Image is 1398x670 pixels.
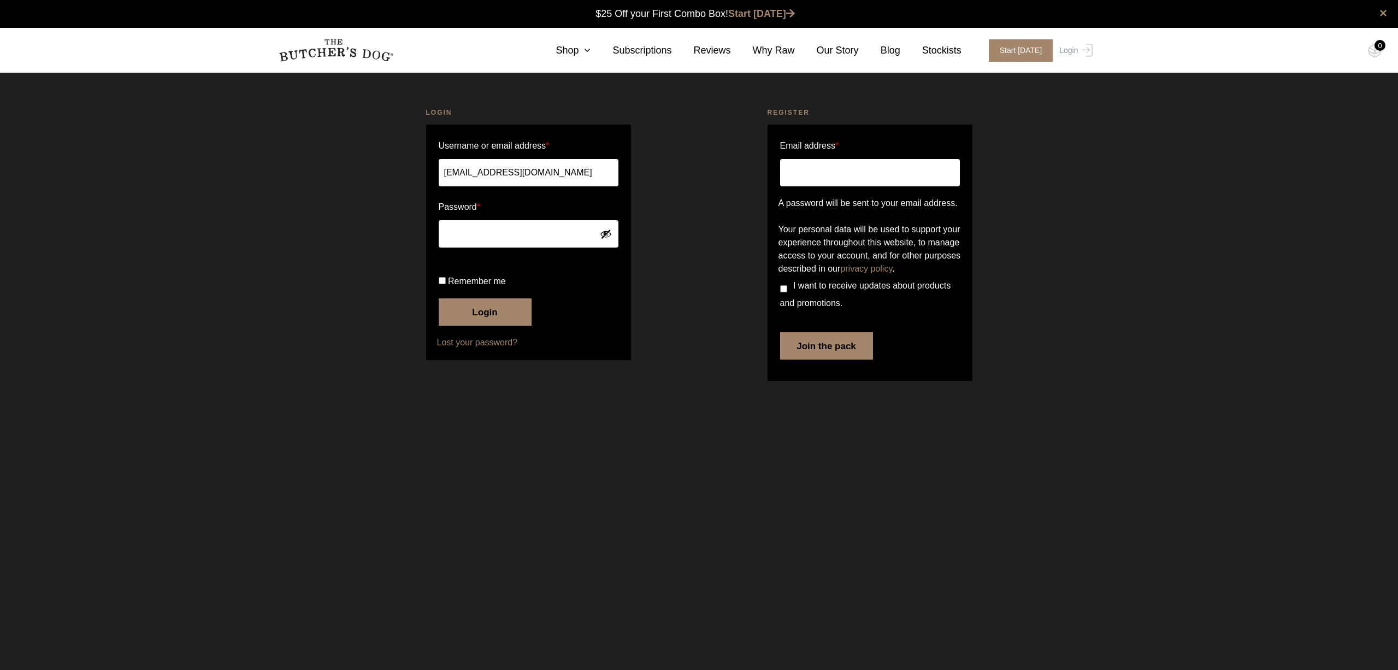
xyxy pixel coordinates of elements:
[780,137,839,155] label: Email address
[778,197,962,210] p: A password will be sent to your email address.
[780,285,787,292] input: I want to receive updates about products and promotions.
[439,277,446,284] input: Remember me
[439,137,618,155] label: Username or email address
[728,8,795,19] a: Start [DATE]
[534,43,591,58] a: Shop
[448,277,506,286] span: Remember me
[780,281,951,308] span: I want to receive updates about products and promotions.
[859,43,900,58] a: Blog
[439,298,532,326] button: Login
[591,43,671,58] a: Subscriptions
[731,43,795,58] a: Why Raw
[1368,44,1382,58] img: TBD_Cart-Empty.png
[600,228,612,240] button: Show password
[795,43,859,58] a: Our Story
[437,336,620,349] a: Lost your password?
[672,43,731,58] a: Reviews
[1379,7,1387,20] a: close
[1375,40,1385,51] div: 0
[978,39,1057,62] a: Start [DATE]
[989,39,1053,62] span: Start [DATE]
[426,107,631,118] h2: Login
[768,107,972,118] h2: Register
[840,264,892,273] a: privacy policy
[439,198,618,216] label: Password
[1057,39,1092,62] a: Login
[780,332,873,360] button: Join the pack
[900,43,962,58] a: Stockists
[778,223,962,275] p: Your personal data will be used to support your experience throughout this website, to manage acc...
